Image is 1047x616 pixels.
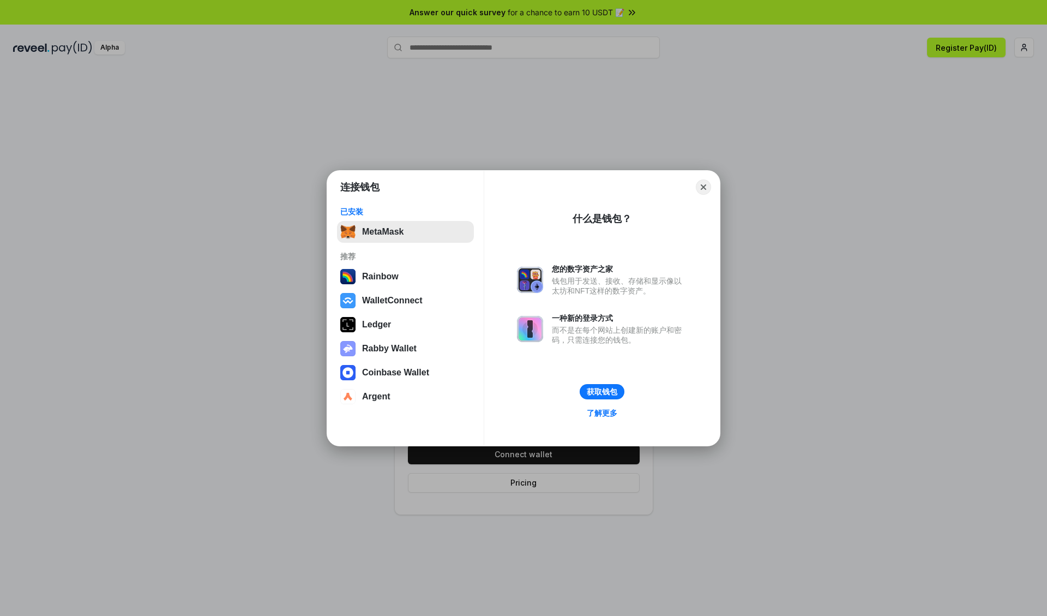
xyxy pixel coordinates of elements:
[337,221,474,243] button: MetaMask
[362,296,423,306] div: WalletConnect
[517,316,543,342] img: svg+xml,%3Csvg%20xmlns%3D%22http%3A%2F%2Fwww.w3.org%2F2000%2Fsvg%22%20fill%3D%22none%22%20viewBox...
[337,290,474,312] button: WalletConnect
[340,252,471,261] div: 推荐
[696,180,711,195] button: Close
[340,365,356,380] img: svg+xml,%3Csvg%20width%3D%2228%22%20height%3D%2228%22%20viewBox%3D%220%200%2028%2028%22%20fill%3D...
[337,266,474,288] button: Rainbow
[337,338,474,360] button: Rabby Wallet
[552,264,687,274] div: 您的数字资产之家
[580,406,624,420] a: 了解更多
[340,317,356,332] img: svg+xml,%3Csvg%20xmlns%3D%22http%3A%2F%2Fwww.w3.org%2F2000%2Fsvg%22%20width%3D%2228%22%20height%3...
[580,384,624,399] button: 获取钱包
[362,392,390,402] div: Argent
[362,227,404,237] div: MetaMask
[552,276,687,296] div: 钱包用于发送、接收、存储和显示像以太坊和NFT这样的数字资产。
[573,212,631,225] div: 什么是钱包？
[517,267,543,293] img: svg+xml,%3Csvg%20xmlns%3D%22http%3A%2F%2Fwww.w3.org%2F2000%2Fsvg%22%20fill%3D%22none%22%20viewBox...
[587,387,617,397] div: 获取钱包
[340,389,356,404] img: svg+xml,%3Csvg%20width%3D%2228%22%20height%3D%2228%22%20viewBox%3D%220%200%2028%2028%22%20fill%3D...
[340,269,356,284] img: svg+xml,%3Csvg%20width%3D%22120%22%20height%3D%22120%22%20viewBox%3D%220%200%20120%20120%22%20fil...
[340,341,356,356] img: svg+xml,%3Csvg%20xmlns%3D%22http%3A%2F%2Fwww.w3.org%2F2000%2Fsvg%22%20fill%3D%22none%22%20viewBox...
[340,207,471,217] div: 已安装
[552,325,687,345] div: 而不是在每个网站上创建新的账户和密码，只需连接您的钱包。
[362,368,429,378] div: Coinbase Wallet
[587,408,617,418] div: 了解更多
[337,314,474,336] button: Ledger
[362,344,417,354] div: Rabby Wallet
[337,386,474,408] button: Argent
[340,181,380,194] h1: 连接钱包
[340,293,356,308] img: svg+xml,%3Csvg%20width%3D%2228%22%20height%3D%2228%22%20viewBox%3D%220%200%2028%2028%22%20fill%3D...
[337,362,474,384] button: Coinbase Wallet
[340,224,356,240] img: svg+xml,%3Csvg%20fill%3D%22none%22%20height%3D%2233%22%20viewBox%3D%220%200%2035%2033%22%20width%...
[362,320,391,330] div: Ledger
[552,313,687,323] div: 一种新的登录方式
[362,272,399,282] div: Rainbow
